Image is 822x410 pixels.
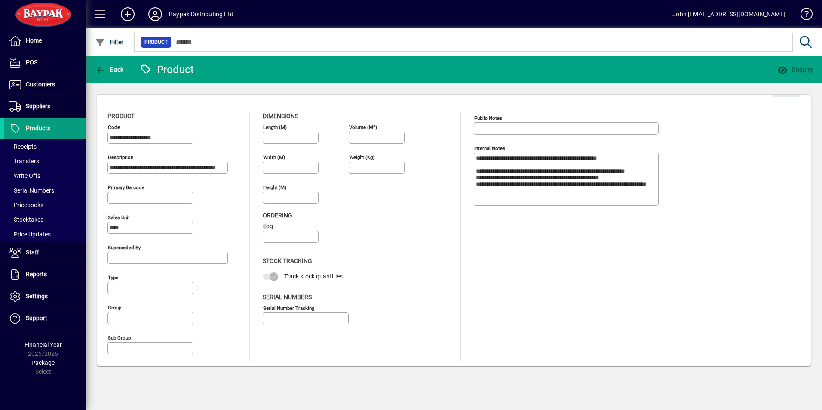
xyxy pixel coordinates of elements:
mat-label: Public Notes [474,115,502,121]
a: Pricebooks [4,198,86,212]
mat-label: Width (m) [263,154,285,160]
mat-label: Group [108,305,121,311]
a: Reports [4,264,86,285]
span: Serial Numbers [9,187,54,194]
span: Transfers [9,158,39,165]
span: Reports [26,271,47,278]
span: POS [26,59,37,66]
mat-label: Volume (m ) [349,124,377,130]
mat-label: Superseded by [108,245,141,251]
a: Price Updates [4,227,86,242]
mat-label: Sub group [108,335,131,341]
a: Settings [4,286,86,307]
span: Write Offs [9,172,40,179]
mat-label: Serial Number tracking [263,305,314,311]
span: Package [31,359,55,366]
span: Support [26,315,47,321]
button: Add [114,6,141,22]
sup: 3 [373,123,375,128]
a: Home [4,30,86,52]
mat-label: Sales unit [108,214,130,220]
span: Filter [95,39,124,46]
span: Dimensions [263,113,298,119]
a: Transfers [4,154,86,168]
button: Back [93,62,126,77]
mat-label: Description [108,154,133,160]
button: Edit [773,82,800,97]
a: Staff [4,242,86,263]
a: POS [4,52,86,73]
span: Ordering [263,212,292,219]
a: Support [4,308,86,329]
mat-label: Length (m) [263,124,287,130]
span: Products [26,125,50,132]
span: Staff [26,249,39,256]
span: Suppliers [26,103,50,110]
a: Write Offs [4,168,86,183]
mat-label: EOQ [263,223,273,229]
mat-label: Code [108,124,120,130]
span: Product [107,113,135,119]
span: Product [144,38,168,46]
div: Baypak Distributing Ltd [169,7,233,21]
a: Knowledge Base [794,2,811,30]
span: Price Updates [9,231,51,238]
mat-label: Weight (Kg) [349,154,374,160]
button: Profile [141,6,169,22]
app-page-header-button: Back [86,62,133,77]
a: Stocktakes [4,212,86,227]
span: Track stock quantities [284,273,343,280]
button: Filter [93,34,126,50]
span: Receipts [9,143,37,150]
span: Financial Year [25,341,62,348]
mat-label: Type [108,275,118,281]
mat-label: Internal Notes [474,145,505,151]
span: Stock Tracking [263,257,312,264]
div: John [EMAIL_ADDRESS][DOMAIN_NAME] [672,7,785,21]
span: Pricebooks [9,202,43,208]
span: Stocktakes [9,216,43,223]
span: Settings [26,293,48,300]
a: Receipts [4,139,86,154]
span: Serial Numbers [263,294,312,300]
mat-label: Height (m) [263,184,286,190]
span: Customers [26,81,55,88]
a: Suppliers [4,96,86,117]
span: Home [26,37,42,44]
a: Customers [4,74,86,95]
div: Product [140,63,194,76]
mat-label: Primary barcode [108,184,144,190]
span: Back [95,66,124,73]
a: Serial Numbers [4,183,86,198]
